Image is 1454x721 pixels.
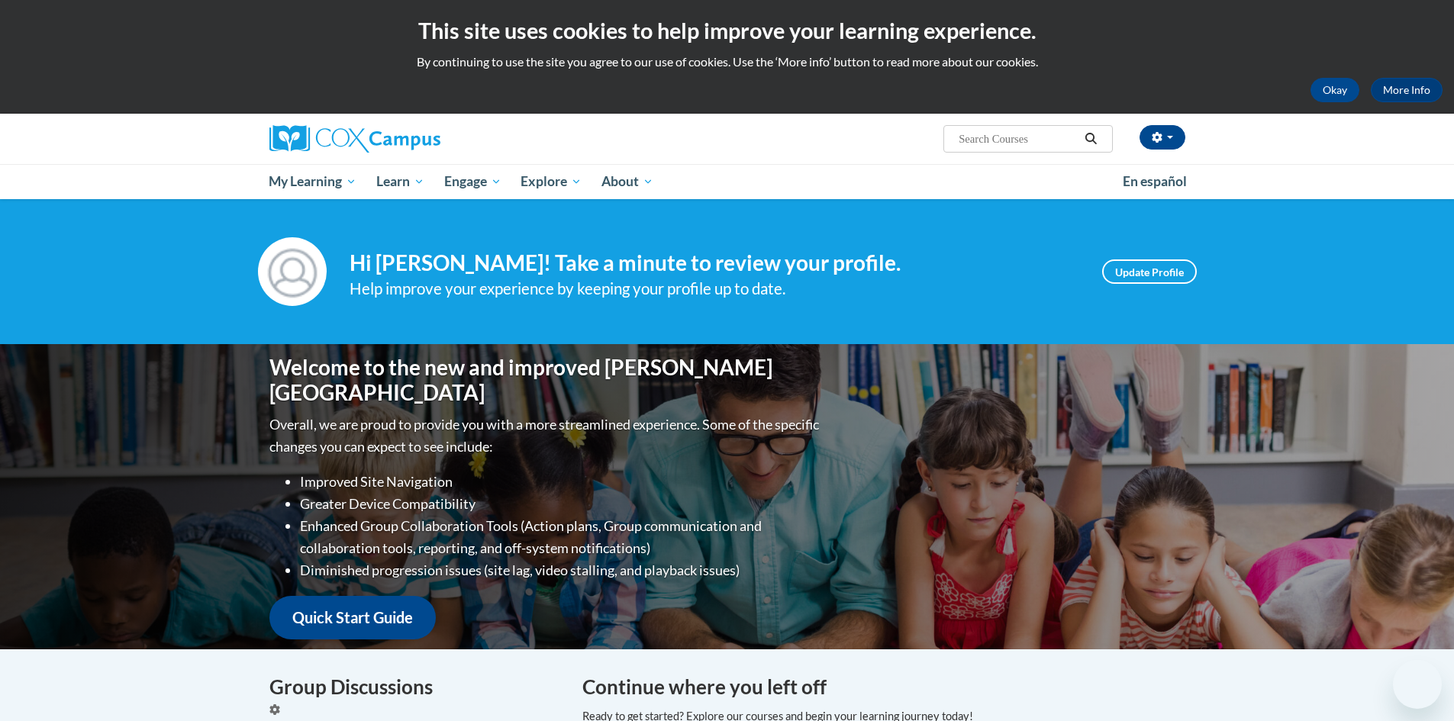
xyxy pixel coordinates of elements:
[269,414,823,458] p: Overall, we are proud to provide you with a more streamlined experience. Some of the specific cha...
[258,237,327,306] img: Profile Image
[957,130,1079,148] input: Search Courses
[300,515,823,559] li: Enhanced Group Collaboration Tools (Action plans, Group communication and collaboration tools, re...
[1102,259,1197,284] a: Update Profile
[601,172,653,191] span: About
[11,15,1443,46] h2: This site uses cookies to help improve your learning experience.
[260,164,367,199] a: My Learning
[582,672,1185,702] h4: Continue where you left off
[269,172,356,191] span: My Learning
[1311,78,1359,102] button: Okay
[1079,130,1102,148] button: Search
[350,276,1079,301] div: Help improve your experience by keeping your profile up to date.
[444,172,501,191] span: Engage
[300,493,823,515] li: Greater Device Compatibility
[376,172,424,191] span: Learn
[511,164,592,199] a: Explore
[521,172,582,191] span: Explore
[366,164,434,199] a: Learn
[1371,78,1443,102] a: More Info
[350,250,1079,276] h4: Hi [PERSON_NAME]! Take a minute to review your profile.
[269,125,559,153] a: Cox Campus
[300,559,823,581] li: Diminished progression issues (site lag, video stalling, and playback issues)
[247,164,1208,199] div: Main menu
[269,596,436,639] a: Quick Start Guide
[434,164,511,199] a: Engage
[269,125,440,153] img: Cox Campus
[1113,166,1197,198] a: En español
[269,672,559,702] h4: Group Discussions
[269,355,823,406] h1: Welcome to the new and improved [PERSON_NAME][GEOGRAPHIC_DATA]
[1140,125,1185,150] button: Account Settings
[592,164,663,199] a: About
[1123,173,1187,189] span: En español
[11,53,1443,70] p: By continuing to use the site you agree to our use of cookies. Use the ‘More info’ button to read...
[1393,660,1442,709] iframe: Button to launch messaging window
[300,471,823,493] li: Improved Site Navigation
